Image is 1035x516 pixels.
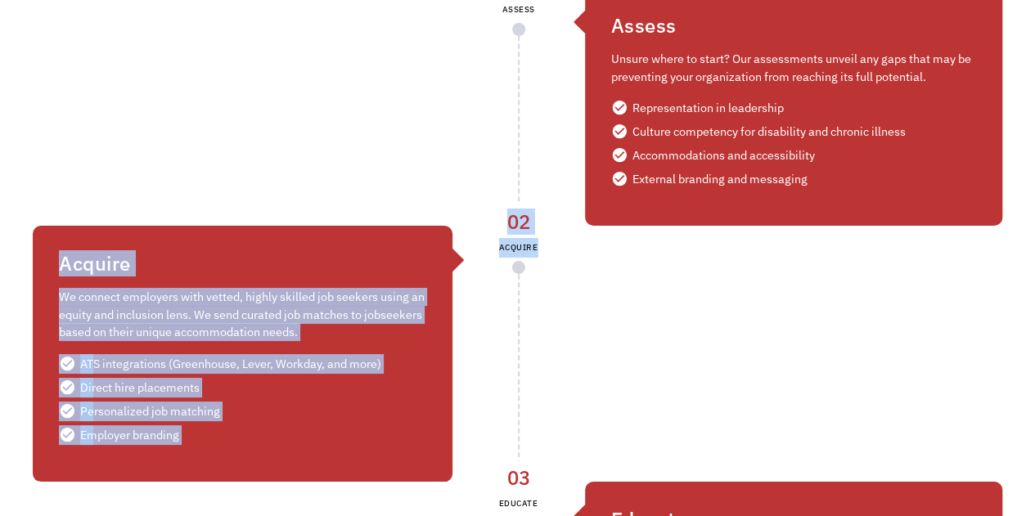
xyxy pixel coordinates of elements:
[507,468,530,487] div: 03
[80,354,381,374] div: ATS integrations (Greenhouse, Lever, Workday, and more)
[80,402,220,421] div: Personalized job matching
[499,494,538,514] div: EDUCATE
[632,122,906,141] div: Culture competency for disability and chronic illness
[59,378,76,397] div: check_circle
[507,212,530,231] div: 02
[499,238,538,258] div: ACQUIRE
[59,402,76,421] div: check_circle
[611,146,628,165] div: check_circle
[632,169,808,189] div: External branding and messaging
[611,122,628,141] div: check_circle
[59,252,426,275] h4: Acquire
[59,288,426,341] p: We connect employers with vetted, highly skilled job seekers using an equity and inclusion lens. ...
[632,98,784,118] div: Representation in leadership
[80,425,179,445] div: Employer branding
[611,169,628,189] div: check_circle
[59,354,76,374] div: check_circle
[59,425,76,445] div: check_circle
[611,14,977,37] h4: Assess
[632,146,815,165] div: Accommodations and accessibility
[611,98,628,118] div: check_circle
[80,378,200,397] div: Direct hire placements
[611,50,977,85] p: Unsure where to start? Our assessments unveil any gaps that may be preventing your organization f...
